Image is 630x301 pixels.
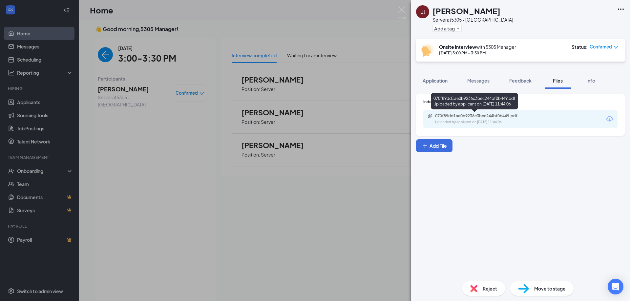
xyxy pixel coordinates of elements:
[432,25,462,32] button: PlusAdd a tag
[416,139,452,152] button: Add FilePlus
[553,78,563,84] span: Files
[439,50,516,56] div: [DATE] 3:00 PM - 3:30 PM
[534,285,566,292] span: Move to stage
[420,9,425,15] div: UJ
[617,5,625,13] svg: Ellipses
[422,142,428,149] svg: Plus
[606,115,614,123] svg: Download
[590,44,612,50] span: Confirmed
[431,93,518,109] div: 070f89dd1ae0b9236c3bec244bf0b449.pdf Uploaded by applicant on [DATE] 11:44:06
[483,285,497,292] span: Reject
[614,45,618,50] span: down
[435,113,527,119] div: 070f89dd1ae0b9236c3bec244bf0b449.pdf
[427,113,534,125] a: Paperclip070f89dd1ae0b9236c3bec244bf0b449.pdfUploaded by applicant on [DATE] 11:44:06
[439,44,516,50] div: with 5305 Manager
[427,113,432,119] svg: Paperclip
[439,44,476,50] b: Onsite Interview
[608,279,623,294] div: Open Intercom Messenger
[456,27,460,30] svg: Plus
[467,78,490,84] span: Messages
[509,78,532,84] span: Feedback
[432,5,500,16] h1: [PERSON_NAME]
[432,16,513,23] div: Server at 5305 - [GEOGRAPHIC_DATA]
[423,99,618,104] div: Indeed Resume
[586,78,595,84] span: Info
[423,78,448,84] span: Application
[572,44,588,50] div: Status :
[435,120,534,125] div: Uploaded by applicant on [DATE] 11:44:06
